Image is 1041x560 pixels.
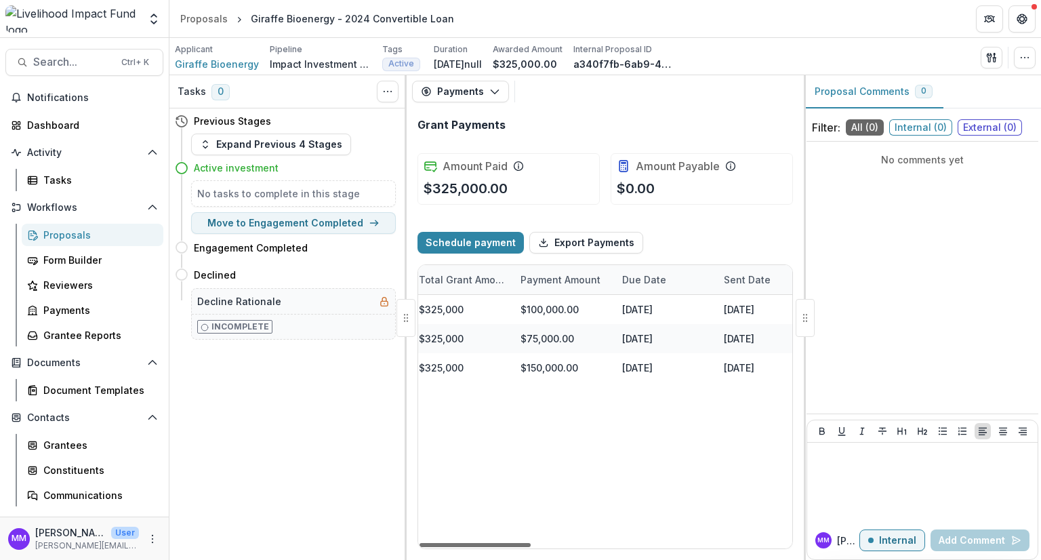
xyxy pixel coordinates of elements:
button: More [144,531,161,547]
span: Giraffe Bioenergy [175,57,259,71]
a: Tasks [22,169,163,191]
a: Dashboard [5,114,163,136]
div: Sent Date [716,273,779,287]
button: Search... [5,49,163,76]
div: Miriam Mwangi [12,534,26,543]
a: Reviewers [22,274,163,296]
a: Document Templates [22,379,163,401]
p: Tags [382,43,403,56]
h4: Previous Stages [194,114,271,128]
div: Total Grant Amount [411,265,512,294]
h2: Amount Paid [443,160,508,173]
h4: Active investment [194,161,279,175]
button: Export Payments [529,232,643,254]
a: Communications [22,484,163,506]
button: Toggle View Cancelled Tasks [377,81,399,102]
button: Get Help [1008,5,1036,33]
a: Proposals [175,9,233,28]
p: $325,000.00 [493,57,557,71]
h3: Tasks [178,86,206,98]
p: Applicant [175,43,213,56]
a: Grantee Reports [22,324,163,346]
button: Expand Previous 4 Stages [191,134,351,155]
div: Due Date [614,273,674,287]
div: $75,000.00 [512,324,614,353]
button: Align Left [975,423,991,439]
div: Grantee Reports [43,328,152,342]
button: Underline [834,423,850,439]
div: Constituents [43,463,152,477]
span: Active [388,59,414,68]
div: [DATE] [716,295,817,324]
h2: Grant Payments [417,119,506,132]
h4: Declined [194,268,236,282]
p: User [111,527,139,539]
div: [DATE] [614,324,716,353]
p: [DATE]null [434,57,482,71]
div: Document Templates [43,383,152,397]
div: Proposals [180,12,228,26]
button: Ordered List [954,423,971,439]
p: Awarded Amount [493,43,563,56]
img: Livelihood Impact Fund logo [5,5,139,33]
button: Open Documents [5,352,163,374]
div: Due Date [614,265,716,294]
div: [DATE] [716,353,817,382]
span: 0 [921,86,926,96]
span: All ( 0 ) [846,119,884,136]
h4: Engagement Completed [194,241,308,255]
p: Pipeline [270,43,302,56]
div: Miriam Mwangi [817,537,830,544]
button: Partners [976,5,1003,33]
button: Internal [859,529,925,551]
div: Total Grant Amount [411,273,512,287]
a: Constituents [22,459,163,481]
div: Sent Date [716,265,817,294]
button: Bullet List [935,423,951,439]
span: Search... [33,56,113,68]
p: [PERSON_NAME] [837,534,859,548]
h5: Decline Rationale [197,294,281,308]
div: Communications [43,488,152,502]
p: [PERSON_NAME][EMAIL_ADDRESS][DOMAIN_NAME] [35,540,139,552]
div: Giraffe Bioenergy - 2024 Convertible Loan [251,12,454,26]
div: Ctrl + K [119,55,152,70]
div: Tasks [43,173,152,187]
p: Internal Proposal ID [573,43,652,56]
button: Proposal Comments [804,75,943,108]
p: [PERSON_NAME] [35,525,106,540]
span: Notifications [27,92,158,104]
span: Workflows [27,202,142,214]
button: Schedule payment [417,232,524,254]
p: $0.00 [617,178,655,199]
button: Align Right [1015,423,1031,439]
a: Payments [22,299,163,321]
button: Payments [412,81,509,102]
a: Grantees [22,434,163,456]
span: Documents [27,357,142,369]
p: $325,000.00 [424,178,508,199]
div: [DATE] [614,353,716,382]
div: $150,000.00 [512,353,614,382]
div: [DATE] [614,295,716,324]
button: Heading 1 [894,423,910,439]
button: Align Center [995,423,1011,439]
div: $100,000.00 [512,295,614,324]
button: Open Contacts [5,407,163,428]
span: External ( 0 ) [958,119,1022,136]
div: Form Builder [43,253,152,267]
button: Bold [814,423,830,439]
a: Form Builder [22,249,163,271]
div: Proposals [43,228,152,242]
div: Payment Amount [512,273,609,287]
div: Payment Amount [512,265,614,294]
div: Dashboard [27,118,152,132]
button: Add Comment [931,529,1029,551]
button: Open entity switcher [144,5,163,33]
span: Activity [27,147,142,159]
button: Open Data & Reporting [5,512,163,534]
div: $325,000 [411,353,512,382]
div: Payments [43,303,152,317]
a: Proposals [22,224,163,246]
